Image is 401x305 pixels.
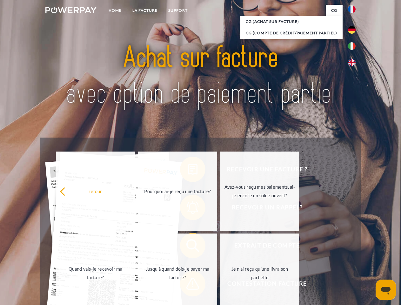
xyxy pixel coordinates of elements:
img: fr [348,5,356,13]
a: Avez-vous reçu mes paiements, ai-je encore un solde ouvert? [220,152,299,231]
a: CG [326,5,343,16]
img: logo-powerpay-white.svg [45,7,97,13]
div: Quand vais-je recevoir ma facture? [60,265,131,282]
a: Support [163,5,193,16]
div: Je n'ai reçu qu'une livraison partielle [224,265,296,282]
img: title-powerpay_fr.svg [61,30,340,122]
a: Home [103,5,127,16]
iframe: Bouton de lancement de la fenêtre de messagerie [376,280,396,300]
a: CG (Compte de crédit/paiement partiel) [240,27,343,39]
div: Jusqu'à quand dois-je payer ma facture? [142,265,213,282]
a: LA FACTURE [127,5,163,16]
img: en [348,59,356,66]
img: de [348,26,356,34]
div: retour [60,187,131,195]
img: it [348,42,356,50]
div: Avez-vous reçu mes paiements, ai-je encore un solde ouvert? [224,183,296,200]
div: Pourquoi ai-je reçu une facture? [142,187,213,195]
a: CG (achat sur facture) [240,16,343,27]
